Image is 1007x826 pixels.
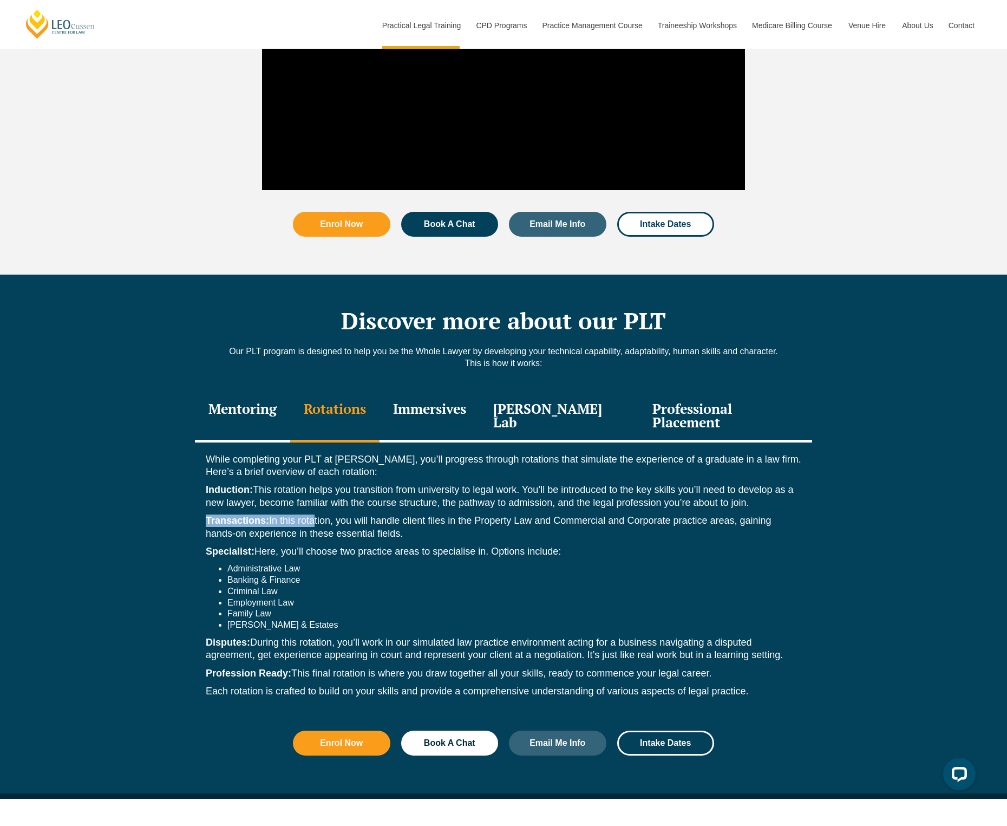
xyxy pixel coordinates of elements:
a: Venue Hire [840,2,894,49]
span: Email Me Info [529,220,585,229]
span: Email Me Info [529,739,585,747]
li: Administrative Law [227,563,801,575]
div: Rotations [290,391,380,443]
a: Book A Chat [401,731,499,756]
a: Book A Chat [401,212,499,237]
span: Enrol Now [320,739,363,747]
a: Intake Dates [617,212,715,237]
h2: Discover more about our PLT [195,307,812,334]
iframe: LiveChat chat widget [934,753,980,799]
span: Enrol Now [320,220,363,229]
p: Each rotation is crafted to build on your skills and provide a comprehensive understanding of var... [206,685,801,698]
span: Book A Chat [424,220,475,229]
div: Our PLT program is designed to help you be the Whole Lawyer by developing your technical capabili... [195,346,812,380]
a: Practice Management Course [534,2,650,49]
strong: Transactions: [206,515,269,526]
span: Intake Dates [640,739,691,747]
a: Practical Legal Training [374,2,468,49]
span: Book A Chat [424,739,475,747]
p: Here, you’ll choose two practice areas to specialise in. Options include: [206,545,801,558]
a: [PERSON_NAME] Centre for Law [24,9,96,40]
p: During this rotation, you’ll work in our simulated law practice environment acting for a business... [206,636,801,662]
li: [PERSON_NAME] & Estates [227,620,801,631]
li: Family Law [227,608,801,620]
a: Email Me Info [509,212,606,237]
p: While completing your PLT at [PERSON_NAME], you’ll progress through rotations that simulate the e... [206,453,801,479]
a: CPD Programs [468,2,534,49]
p: This final rotation is where you draw together all your skills, ready to commence your legal career. [206,667,801,680]
a: Email Me Info [509,731,606,756]
li: Employment Law [227,597,801,609]
div: Professional Placement [639,391,812,443]
a: Intake Dates [617,731,715,756]
div: [PERSON_NAME] Lab [480,391,639,443]
li: Banking & Finance [227,575,801,586]
strong: Profession Ready: [206,668,291,679]
a: Enrol Now [293,212,390,237]
p: This rotation helps you transition from university to legal work. You’ll be introduced to the key... [206,484,801,509]
p: In this rotation, you will handle client files in the Property Law and Commercial and Corporate p... [206,515,801,540]
a: Enrol Now [293,731,390,756]
strong: Disputes: [206,637,250,648]
a: Traineeship Workshops [650,2,744,49]
span: Intake Dates [640,220,691,229]
strong: Induction: [206,484,253,495]
a: Medicare Billing Course [744,2,840,49]
a: Contact [940,2,983,49]
a: About Us [894,2,940,49]
strong: Specialist: [206,546,254,557]
div: Mentoring [195,391,290,443]
li: Criminal Law [227,586,801,597]
div: Immersives [380,391,480,443]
